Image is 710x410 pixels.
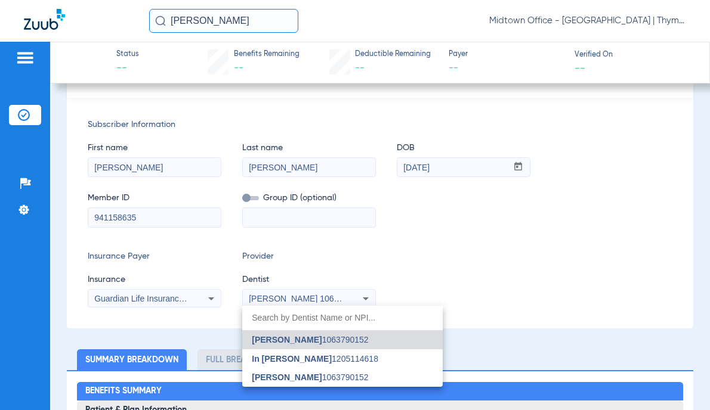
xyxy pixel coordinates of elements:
span: 1205114618 [252,355,378,363]
span: 1063790152 [252,373,368,381]
span: In [PERSON_NAME] [252,354,332,364]
iframe: Chat Widget [650,353,710,410]
input: dropdown search [242,306,443,330]
span: [PERSON_NAME] [252,335,322,344]
span: [PERSON_NAME] [252,372,322,382]
span: 1063790152 [252,336,368,344]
